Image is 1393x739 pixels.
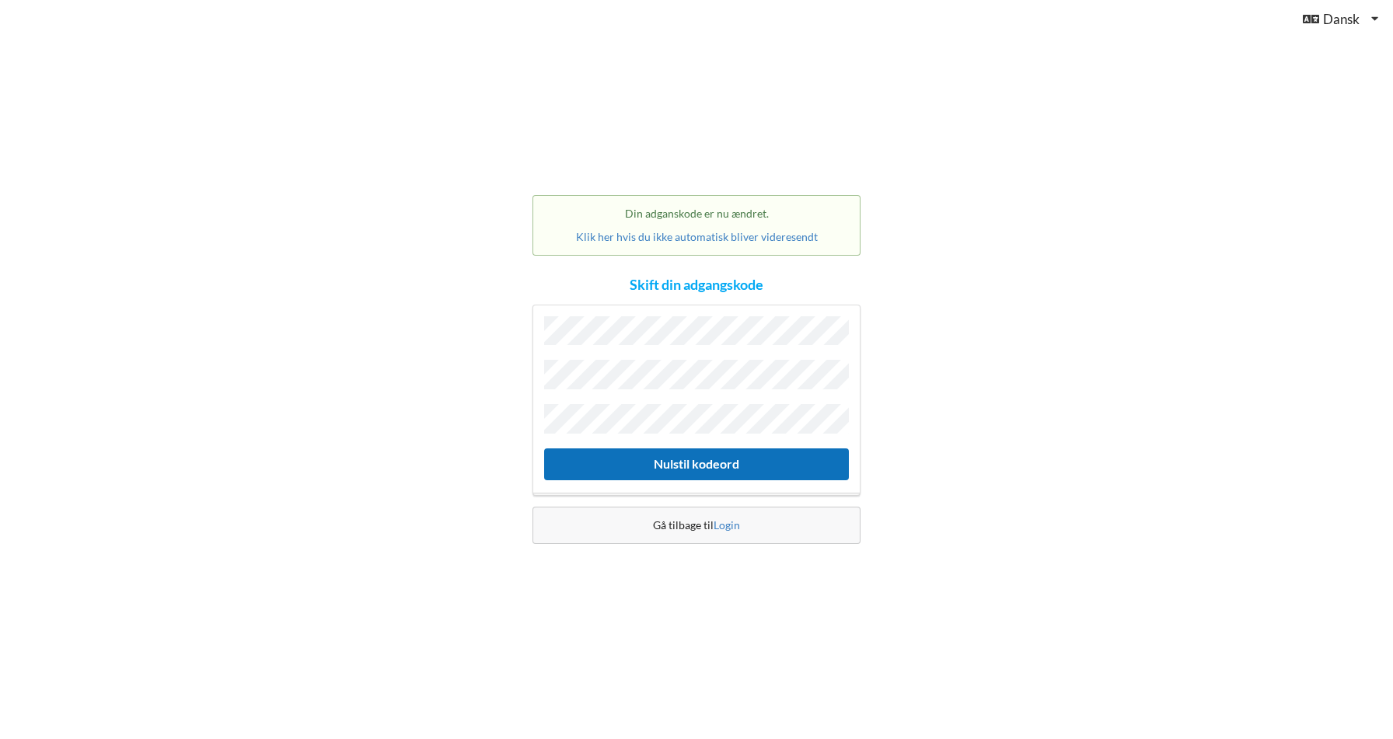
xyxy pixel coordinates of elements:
[544,448,849,480] button: Nulstil kodeord
[576,230,818,243] a: Klik her hvis du ikke automatisk bliver videresendt
[714,518,740,532] a: Login
[1323,12,1360,26] span: Dansk
[549,206,844,221] p: Din adganskode er nu ændret.
[630,276,763,294] div: Skift din adgangskode
[532,507,861,544] div: Gå tilbage til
